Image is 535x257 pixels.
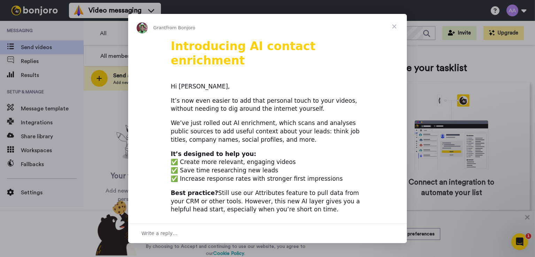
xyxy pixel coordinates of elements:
[382,14,407,39] span: Close
[137,22,148,33] img: Profile image for Grant
[171,189,218,196] b: Best practice?
[171,189,364,214] div: Still use our Attributes feature to pull data from your CRM or other tools. However, this new AI ...
[166,25,195,30] span: from Bonjoro
[128,223,407,243] div: Open conversation and reply
[171,39,316,67] b: Introducing AI contact enrichment
[171,150,364,183] div: ✅ Create more relevant, engaging videos ✅ Save time researching new leads ✅ Increase response rat...
[141,229,178,238] span: Write a reply…
[171,150,256,157] b: It’s designed to help you:
[153,25,166,30] span: Grant
[171,97,364,114] div: It’s now even easier to add that personal touch to your videos, without needing to dig around the...
[171,119,364,144] div: We’ve just rolled out AI enrichment, which scans and analyses public sources to add useful contex...
[171,83,364,91] div: Hi [PERSON_NAME],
